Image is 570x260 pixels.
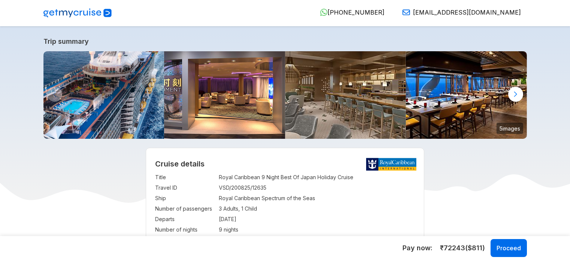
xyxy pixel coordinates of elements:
[43,37,527,45] a: Trip summary
[155,183,215,193] td: Travel ID
[440,243,485,253] span: ₹ 72243 ($ 811 )
[413,9,521,16] span: [EMAIL_ADDRESS][DOMAIN_NAME]
[155,235,215,245] td: Departure Port
[285,51,406,139] img: spectrum-of-the-seas-coffee-and-tea-shop.jpg
[406,51,527,139] img: spectrum-of-the-seas-teppanyaki-eating-stations.jpg
[155,214,215,224] td: Departs
[491,239,527,257] button: Proceed
[215,204,219,214] td: :
[219,204,415,214] td: 3 Adults, 1 Child
[43,51,165,139] img: spectrum-of-the-seas-aerial-skypad-hero.jpg
[155,172,215,183] td: Title
[219,224,415,235] td: 9 nights
[219,193,415,204] td: Royal Caribbean Spectrum of the Seas
[497,123,523,134] small: 5 images
[402,9,410,16] img: Email
[215,235,219,245] td: :
[155,159,415,168] h2: Cruise details
[215,224,219,235] td: :
[215,183,219,193] td: :
[215,214,219,224] td: :
[219,235,415,245] td: HKG
[328,9,384,16] span: [PHONE_NUMBER]
[155,193,215,204] td: Ship
[219,172,415,183] td: Royal Caribbean 9 Night Best Of Japan Holiday Cruise
[402,244,432,253] h5: Pay now:
[314,9,384,16] a: [PHONE_NUMBER]
[215,193,219,204] td: :
[164,51,285,139] img: spectrum-of-the-seas-star-moment-hero.jpg
[155,224,215,235] td: Number of nights
[219,183,415,193] td: VSD/200825/12635
[320,9,328,16] img: WhatsApp
[219,214,415,224] td: [DATE]
[396,9,521,16] a: [EMAIL_ADDRESS][DOMAIN_NAME]
[155,204,215,214] td: Number of passengers
[215,172,219,183] td: :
